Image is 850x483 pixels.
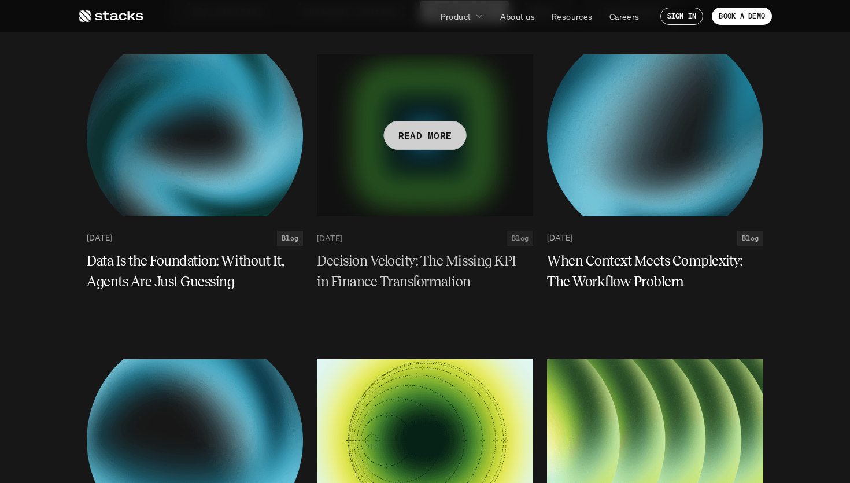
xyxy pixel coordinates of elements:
a: SIGN IN [660,8,704,25]
a: READ MORE [317,54,533,216]
h2: Blog [512,234,529,242]
p: SIGN IN [667,12,697,20]
a: Decision Velocity: The Missing KPI in Finance Transformation [317,250,533,292]
p: Careers [609,10,640,23]
p: Resources [552,10,593,23]
a: Careers [603,6,646,27]
p: About us [500,10,535,23]
h2: Blog [742,234,759,242]
h2: Blog [282,234,298,242]
a: About us [493,6,542,27]
a: BOOK A DEMO [712,8,772,25]
h5: Data Is the Foundation: Without It, Agents Are Just Guessing [87,250,289,292]
p: [DATE] [547,233,572,243]
a: Privacy Policy [173,52,223,61]
a: [DATE]Blog [87,231,303,246]
p: Product [441,10,471,23]
a: When Context Meets Complexity: The Workflow Problem [547,250,763,292]
h5: Decision Velocity: The Missing KPI in Finance Transformation [317,250,519,292]
p: BOOK A DEMO [719,12,765,20]
p: READ MORE [398,127,452,143]
h5: When Context Meets Complexity: The Workflow Problem [547,250,749,292]
p: [DATE] [87,233,112,243]
p: [DATE] [317,233,342,243]
a: Data Is the Foundation: Without It, Agents Are Just Guessing [87,250,303,292]
a: [DATE]Blog [547,231,763,246]
a: Resources [545,6,600,27]
a: [DATE]Blog [317,231,533,246]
